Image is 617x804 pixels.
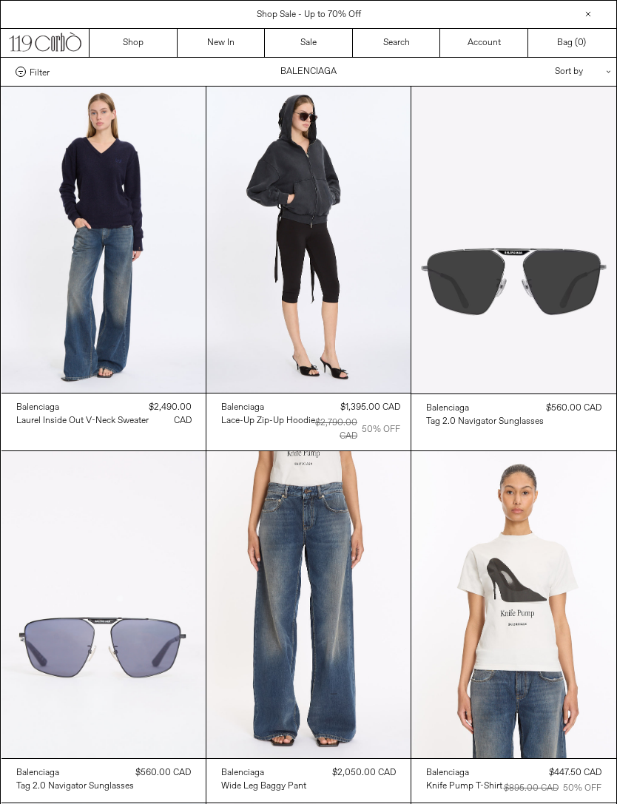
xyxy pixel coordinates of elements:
div: Balenciaga [426,402,469,415]
a: Tag 2.0 Navigator Sunglasses [16,780,134,793]
div: Laurel Inside Out V-Neck Sweater [16,415,149,428]
img: Balenciaga Wide Leg Baggy Pant [206,451,411,757]
img: Balenciaga Laurel Inside Out V-Neck Sweater [1,87,206,393]
a: Shop Sale - Up to 70% Off [257,9,361,21]
div: Lace-Up Zip-Up Hoodie [221,415,315,428]
span: ) [578,36,586,50]
div: $2,790.00 CAD [315,416,357,443]
div: $1,395.00 CAD [340,401,400,414]
a: Balenciaga [16,766,134,780]
img: Tag 2.0 Navigator Sunglasses [411,87,616,393]
div: $2,490.00 CAD [149,401,192,428]
div: Balenciaga [221,402,264,414]
span: Filter [30,67,50,77]
a: Search [353,29,441,57]
a: New In [178,29,266,57]
div: Balenciaga [16,402,59,414]
img: Balenciaga Lace-Up Zip-Up Hoodie [206,87,411,393]
a: Balenciaga [221,766,306,780]
a: Laurel Inside Out V-Neck Sweater [16,414,149,428]
a: Bag () [528,29,616,57]
a: Balenciaga [426,402,544,415]
div: $560.00 CAD [546,402,601,415]
img: Balenciaga Knife Pump T-Shirt [411,451,616,758]
div: Wide Leg Baggy Pant [221,780,306,793]
a: Wide Leg Baggy Pant [221,780,306,793]
div: 50% OFF [563,782,601,795]
div: $560.00 CAD [135,766,191,780]
div: Balenciaga [426,767,469,780]
a: Sale [265,29,353,57]
div: Tag 2.0 Navigator Sunglasses [16,780,134,793]
a: Account [440,29,528,57]
div: Sort by [468,58,601,86]
div: Balenciaga [221,767,264,780]
div: Knife Pump T-Shirt [426,780,502,793]
a: Balenciaga [221,401,315,414]
div: 50% OFF [362,423,400,436]
div: $895.00 CAD [504,782,559,795]
div: Balenciaga [16,767,59,780]
div: Tag 2.0 Navigator Sunglasses [426,416,544,428]
a: Shop [90,29,178,57]
img: Balenciaga Tag 2.0 Navigator Sunglasses [1,451,206,757]
a: Balenciaga [426,766,502,780]
div: $2,050.00 CAD [332,766,396,780]
a: Knife Pump T-Shirt [426,780,502,793]
div: $447.50 CAD [549,766,601,780]
a: Balenciaga [16,401,149,414]
a: Lace-Up Zip-Up Hoodie [221,414,315,428]
span: 0 [578,37,583,49]
a: Tag 2.0 Navigator Sunglasses [426,415,544,428]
